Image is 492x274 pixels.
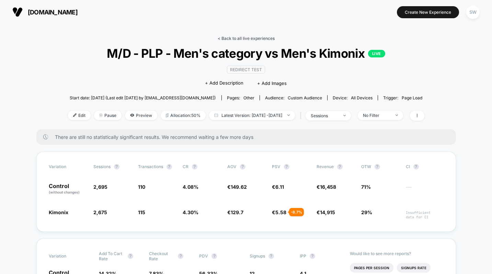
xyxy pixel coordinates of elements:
div: Audience: [265,95,322,100]
button: ? [167,164,172,169]
span: 6.11 [275,184,284,190]
span: 115 [138,209,145,215]
span: Insufficient data for CI [406,210,444,219]
span: Device: [327,95,378,100]
img: Visually logo [12,7,23,17]
span: Variation [49,251,87,261]
span: € [317,184,336,190]
div: Trigger: [383,95,422,100]
span: + Add Images [257,80,287,86]
span: Transactions [138,164,163,169]
p: Control [49,183,87,195]
button: ? [114,164,119,169]
span: 4.08 % [183,184,198,190]
button: ? [192,164,197,169]
span: There are still no statistically significant results. We recommend waiting a few more days [55,134,442,140]
span: Start date: [DATE] (Last edit [DATE] by [EMAIL_ADDRESS][DOMAIN_NAME]) [70,95,216,100]
button: ? [337,164,343,169]
img: calendar [214,113,218,117]
span: Signups [250,253,265,259]
span: CI [406,164,444,169]
a: < Back to all live experiences [218,36,275,41]
span: 16,458 [320,184,336,190]
button: SW [464,5,482,19]
span: --- [406,185,444,195]
span: 129.7 [231,209,243,215]
span: 14,915 [320,209,335,215]
button: ? [413,164,419,169]
span: Add To Cart Rate [99,251,124,261]
span: AOV [227,164,237,169]
span: Preview [125,111,157,120]
button: ? [178,253,183,259]
span: € [272,184,284,190]
li: Signups Rate [397,263,431,273]
p: LIVE [368,50,385,57]
span: 110 [138,184,145,190]
button: ? [268,253,274,259]
span: 4.30 % [183,209,198,215]
span: 149.62 [231,184,247,190]
span: + Add Description [205,80,243,87]
img: end [287,114,290,116]
button: ? [128,253,133,259]
span: Latest Version: [DATE] - [DATE] [209,111,295,120]
span: Revenue [317,164,334,169]
span: 2,675 [93,209,107,215]
span: Sessions [93,164,111,169]
span: Checkout Rate [149,251,174,261]
img: end [343,115,346,116]
span: Page Load [402,95,422,100]
span: Pause [94,111,122,120]
span: PSV [272,164,281,169]
span: 2,695 [93,184,107,190]
div: SW [466,6,480,19]
span: Variation [49,164,87,169]
span: Allocation: 50% [161,111,206,120]
span: all devices [351,95,373,100]
div: No Filter [363,113,390,118]
span: CR [183,164,188,169]
span: 29% [361,209,372,215]
span: € [317,209,335,215]
span: € [272,209,286,215]
span: Custom Audience [288,95,322,100]
button: ? [375,164,380,169]
span: | [298,111,306,121]
span: OTW [361,164,399,169]
span: Kimonix [49,209,68,215]
div: Pages: [227,95,254,100]
span: (without changes) [49,190,80,194]
button: ? [211,253,217,259]
button: ? [240,164,245,169]
span: Redirect Test [227,66,265,74]
span: IPP [300,253,306,259]
img: edit [73,113,77,117]
span: 5.58 [275,209,286,215]
span: € [227,209,243,215]
span: other [243,95,254,100]
p: Would like to see more reports? [350,251,444,256]
img: end [99,113,103,117]
span: [DOMAIN_NAME] [28,9,78,16]
span: Edit [68,111,91,120]
button: ? [284,164,289,169]
span: PDV [199,253,208,259]
div: - 8.7 % [289,208,304,216]
button: Create New Experience [397,6,459,18]
img: end [396,114,398,116]
span: 71% [361,184,371,190]
button: [DOMAIN_NAME] [10,7,80,18]
button: ? [310,253,315,259]
span: € [227,184,247,190]
div: sessions [311,113,338,118]
img: rebalance [166,113,169,117]
li: Pages Per Session [350,263,393,273]
span: M/D - PLP - Men's category vs Men's Kimonix [85,46,406,61]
